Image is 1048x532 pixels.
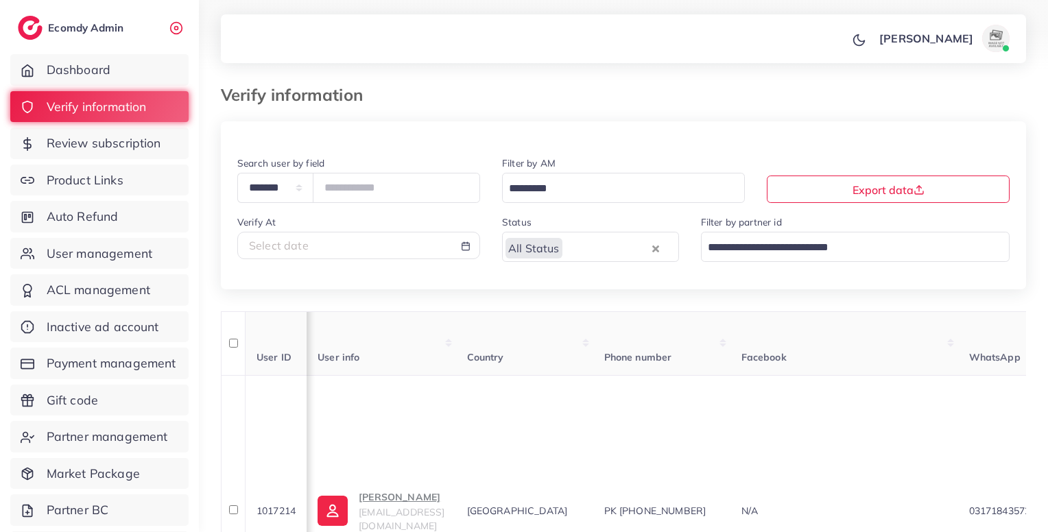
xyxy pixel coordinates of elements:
[879,30,973,47] p: [PERSON_NAME]
[18,16,127,40] a: logoEcomdy Admin
[10,494,189,526] a: Partner BC
[10,385,189,416] a: Gift code
[257,351,291,363] span: User ID
[872,25,1015,52] a: [PERSON_NAME]avatar
[741,351,787,363] span: Facebook
[10,348,189,379] a: Payment management
[47,245,152,263] span: User management
[48,21,127,34] h2: Ecomdy Admin
[564,237,649,258] input: Search for option
[467,505,568,517] span: [GEOGRAPHIC_DATA]
[47,281,150,299] span: ACL management
[502,232,679,261] div: Search for option
[237,156,324,170] label: Search user by field
[249,239,309,252] span: Select date
[47,98,147,116] span: Verify information
[10,128,189,159] a: Review subscription
[318,351,359,363] span: User info
[969,505,1031,517] span: 03171843572
[701,232,1010,261] div: Search for option
[47,208,119,226] span: Auto Refund
[10,274,189,306] a: ACL management
[502,156,556,170] label: Filter by AM
[10,201,189,232] a: Auto Refund
[18,16,43,40] img: logo
[47,465,140,483] span: Market Package
[47,428,168,446] span: Partner management
[10,421,189,452] a: Partner management
[741,505,758,517] span: N/A
[10,458,189,489] a: Market Package
[359,506,444,532] span: [EMAIL_ADDRESS][DOMAIN_NAME]
[467,351,504,363] span: Country
[47,61,110,79] span: Dashboard
[47,318,159,336] span: Inactive ad account
[969,351,1021,363] span: WhatsApp
[257,505,296,517] span: 1017214
[47,501,109,519] span: Partner BC
[221,85,374,105] h3: Verify information
[47,354,176,372] span: Payment management
[853,183,925,197] span: Export data
[767,176,1010,203] button: Export data
[10,165,189,196] a: Product Links
[10,311,189,343] a: Inactive ad account
[502,215,532,229] label: Status
[604,505,706,517] span: PK [PHONE_NUMBER]
[47,391,98,409] span: Gift code
[604,351,672,363] span: Phone number
[318,496,348,526] img: ic-user-info.36bf1079.svg
[47,134,161,152] span: Review subscription
[10,238,189,269] a: User management
[982,25,1010,52] img: avatar
[47,171,123,189] span: Product Links
[237,215,276,229] label: Verify At
[10,91,189,123] a: Verify information
[504,178,727,199] input: Search for option
[505,238,562,258] span: All Status
[652,240,659,256] button: Clear Selected
[703,237,992,258] input: Search for option
[359,489,444,505] p: [PERSON_NAME]
[502,173,745,202] div: Search for option
[701,215,782,229] label: Filter by partner id
[10,54,189,86] a: Dashboard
